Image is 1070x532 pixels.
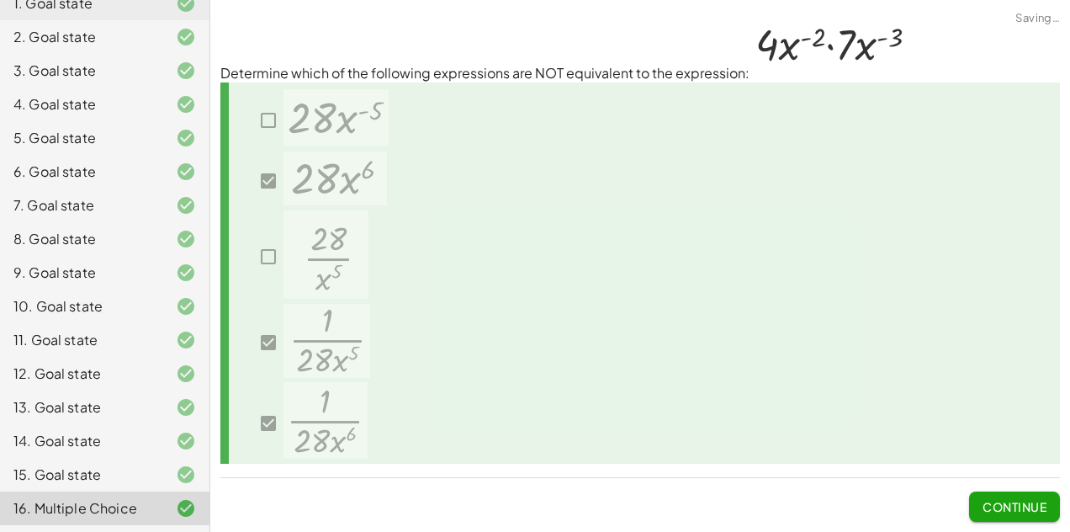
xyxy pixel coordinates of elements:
i: Task finished and correct. [176,94,196,114]
div: 16. Multiple Choice [13,498,149,519]
span: Saving… [1015,10,1060,27]
i: Task finished and correct. [176,465,196,485]
i: Task finished and correct. [176,296,196,317]
i: Task finished and correct. [176,162,196,182]
div: 9. Goal state [13,263,149,283]
div: 4. Goal state [13,94,149,114]
i: Task finished and correct. [176,431,196,451]
i: Task finished and correct. [176,229,196,249]
i: Task finished and correct. [176,397,196,418]
i: Task finished and correct. [176,195,196,215]
div: 5. Goal state [13,128,149,148]
i: Task finished and correct. [176,498,196,519]
button: Continue [969,492,1060,522]
div: 14. Goal state [13,431,149,451]
i: Task finished and correct. [176,364,196,384]
div: 3. Goal state [13,61,149,81]
div: 10. Goal state [13,296,149,317]
div: 13. Goal state [13,397,149,418]
img: 4229b24f4f3e89f7684edc0d5cea8ab271348e3dc095ec29b0c4fa1de2a59f42.png [750,17,910,78]
span: Continue [983,499,1046,514]
i: Task finished and correct. [176,330,196,350]
div: 15. Goal state [13,465,149,485]
p: Determine which of the following expressions are NOT equivalent to the expression: [220,17,1060,83]
div: 6. Goal state [13,162,149,182]
i: Task finished and correct. [176,61,196,81]
div: 8. Goal state [13,229,149,249]
i: Task finished and correct. [176,263,196,283]
div: 11. Goal state [13,330,149,350]
div: 7. Goal state [13,195,149,215]
i: Task finished and correct. [176,128,196,148]
div: 12. Goal state [13,364,149,384]
i: Task finished and correct. [176,27,196,47]
div: 2. Goal state [13,27,149,47]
